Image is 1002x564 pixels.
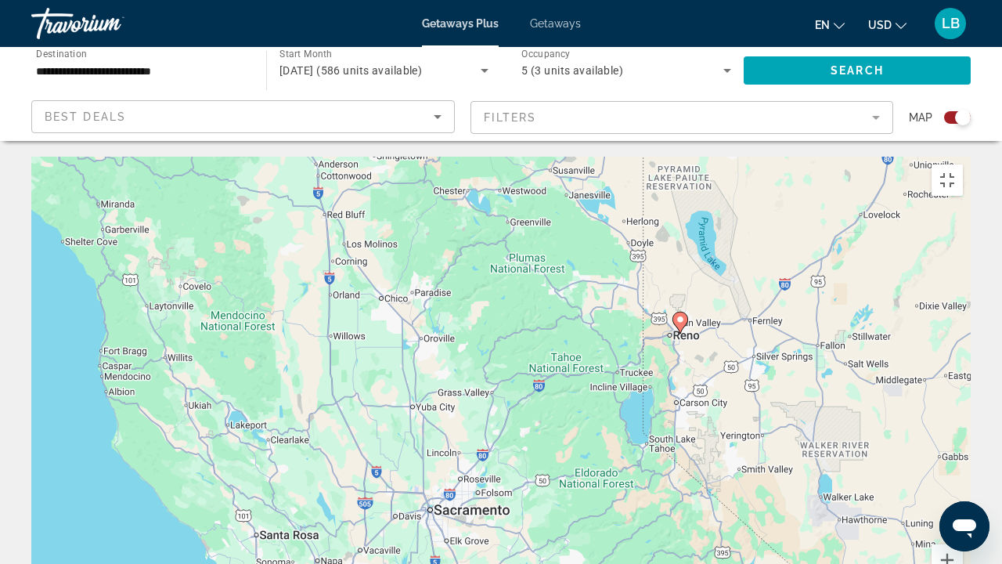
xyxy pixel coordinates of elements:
a: Getaways Plus [422,17,499,30]
button: Filter [470,100,894,135]
span: Destination [36,48,87,59]
span: LB [942,16,960,31]
span: Start Month [279,49,332,60]
a: Getaways [530,17,581,30]
button: Search [744,56,971,85]
span: Best Deals [45,110,126,123]
span: Map [909,107,932,128]
a: Travorium [31,3,188,44]
button: Change language [815,13,845,36]
span: en [815,19,830,31]
span: Search [831,64,884,77]
button: User Menu [930,7,971,40]
button: Change currency [868,13,906,36]
span: [DATE] (586 units available) [279,64,422,77]
span: Occupancy [521,49,571,60]
span: 5 (3 units available) [521,64,623,77]
span: USD [868,19,892,31]
iframe: Button to launch messaging window [939,501,989,551]
mat-select: Sort by [45,107,442,126]
button: Toggle fullscreen view [932,164,963,196]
